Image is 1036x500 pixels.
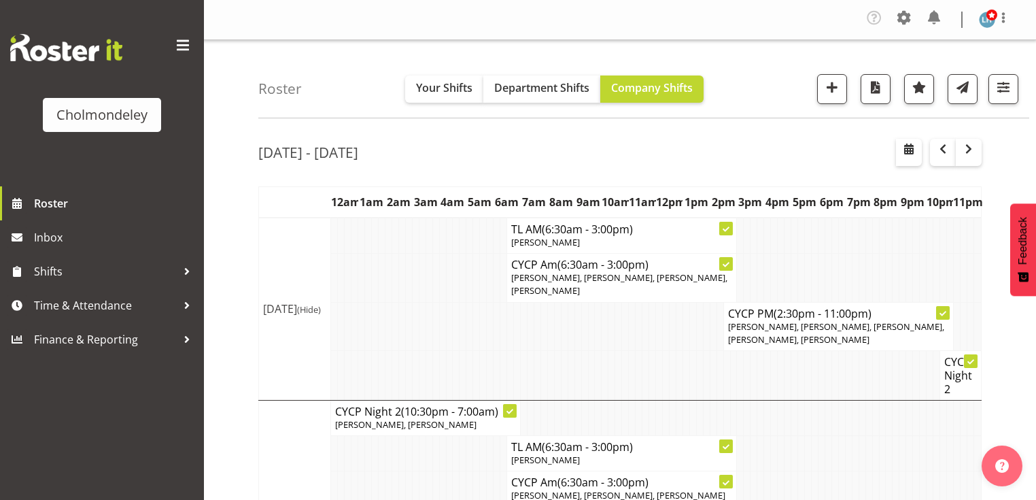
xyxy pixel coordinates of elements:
span: Time & Attendance [34,295,177,316]
th: 8am [547,187,574,218]
th: 1pm [683,187,710,218]
th: 12am [331,187,358,218]
h4: CYCP Am [511,258,732,271]
span: [PERSON_NAME], [PERSON_NAME], [PERSON_NAME], [PERSON_NAME] [511,271,727,297]
th: 6am [494,187,521,218]
th: 7pm [845,187,872,218]
button: Your Shifts [405,76,483,103]
button: Filter Shifts [988,74,1018,104]
th: 2am [385,187,412,218]
th: 11am [629,187,656,218]
th: 9pm [899,187,927,218]
span: Company Shifts [611,80,693,95]
th: 2pm [710,187,737,218]
button: Download a PDF of the roster according to the set date range. [861,74,891,104]
span: Inbox [34,227,197,248]
button: Feedback - Show survey [1010,203,1036,296]
td: [DATE] [259,218,331,400]
th: 9am [574,187,602,218]
th: 7am [520,187,547,218]
span: Department Shifts [494,80,589,95]
th: 8pm [872,187,899,218]
span: (10:30pm - 7:00am) [401,404,498,419]
span: Finance & Reporting [34,329,177,350]
th: 3pm [737,187,764,218]
th: 11pm [953,187,981,218]
span: Feedback [1017,217,1029,265]
img: Rosterit website logo [10,34,122,61]
th: 1am [358,187,385,218]
span: Shifts [34,261,177,282]
span: (6:30am - 3:00pm) [557,475,649,490]
span: [PERSON_NAME] [511,454,580,466]
button: Send a list of all shifts for the selected filtered period to all rostered employees. [948,74,978,104]
button: Add a new shift [817,74,847,104]
button: Department Shifts [483,76,600,103]
h4: CYCP Night 2 [944,355,977,396]
span: [PERSON_NAME] [511,236,580,248]
h4: TL AM [511,440,732,454]
span: (2:30pm - 11:00pm) [774,306,871,321]
span: (Hide) [297,303,321,316]
button: Select a specific date within the roster. [896,139,922,166]
span: Roster [34,193,197,214]
th: 4am [439,187,466,218]
span: (6:30am - 3:00pm) [542,222,633,237]
img: help-xxl-2.png [995,459,1009,473]
th: 3am [412,187,439,218]
h4: CYCP PM [728,307,949,320]
h4: CYCP Am [511,476,732,489]
th: 5pm [791,187,818,218]
th: 6pm [818,187,845,218]
img: lisa-hurry756.jpg [979,12,995,28]
span: (6:30am - 3:00pm) [557,257,649,272]
span: Your Shifts [416,80,472,95]
th: 5am [466,187,494,218]
span: [PERSON_NAME], [PERSON_NAME] [335,418,477,431]
button: Highlight an important date within the roster. [904,74,934,104]
th: 10am [602,187,629,218]
div: Cholmondeley [56,105,148,125]
th: 4pm [764,187,791,218]
h4: Roster [258,81,302,97]
h2: [DATE] - [DATE] [258,144,358,161]
h4: TL AM [511,222,732,236]
button: Company Shifts [600,76,704,103]
span: (6:30am - 3:00pm) [542,439,633,454]
h4: CYCP Night 2 [335,405,516,418]
th: 10pm [927,187,954,218]
th: 12pm [656,187,683,218]
span: [PERSON_NAME], [PERSON_NAME], [PERSON_NAME], [PERSON_NAME], [PERSON_NAME] [728,320,944,346]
